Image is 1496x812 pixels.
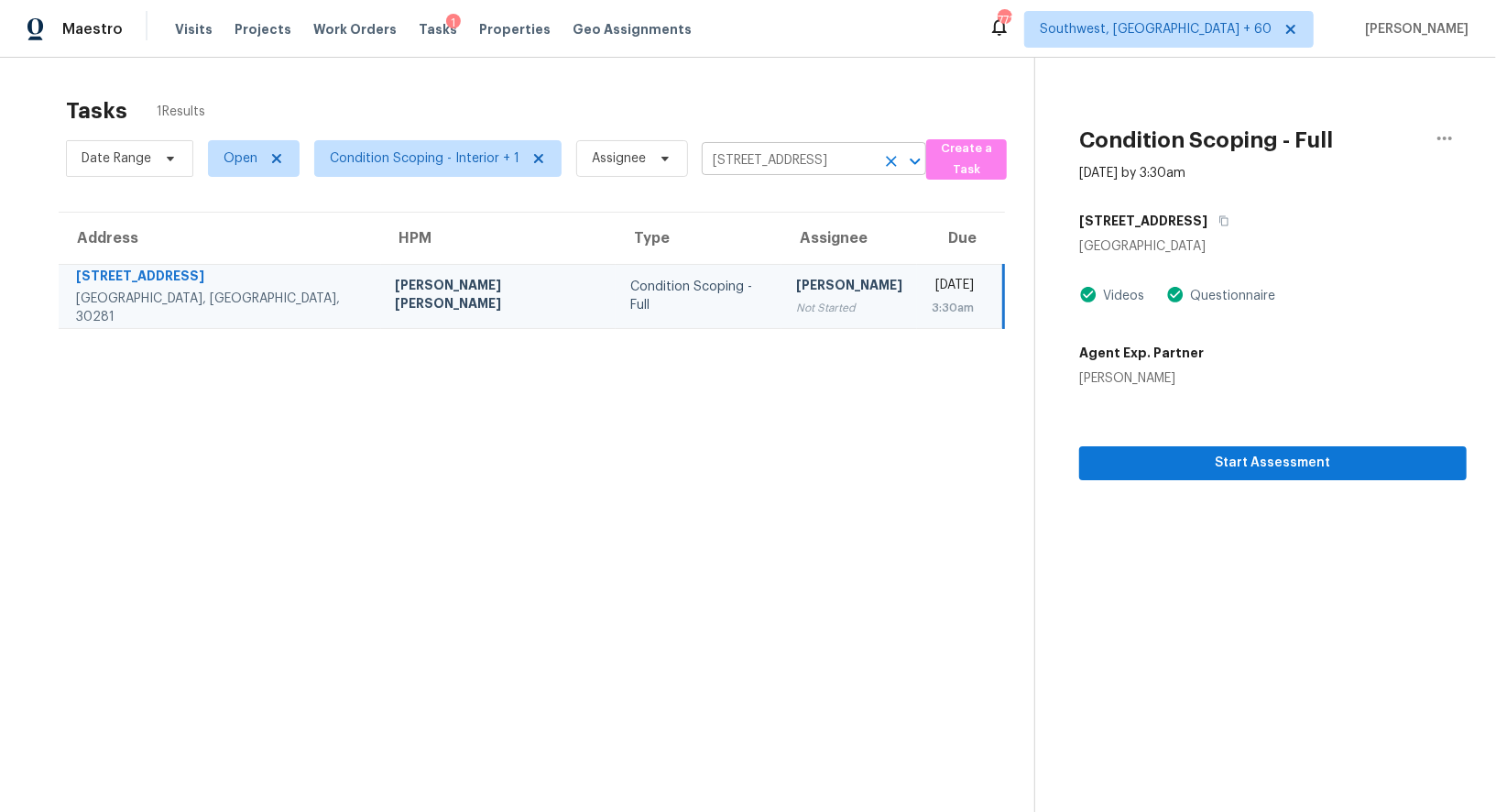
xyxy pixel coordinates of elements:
input: Search by address [702,147,875,175]
span: Projects [235,20,291,38]
div: [GEOGRAPHIC_DATA] [1079,237,1467,256]
span: Start Assessment [1094,452,1452,475]
div: [PERSON_NAME] [1079,369,1204,388]
div: 1 [446,14,461,32]
th: HPM [381,213,616,264]
div: [DATE] [932,276,974,299]
span: Tasks [419,23,457,36]
span: Properties [479,20,551,38]
span: Condition Scoping - Interior + 1 [330,149,519,168]
h5: [STREET_ADDRESS] [1079,212,1207,230]
span: 1 Results [157,103,205,121]
h2: Tasks [66,102,127,120]
img: Artifact Present Icon [1166,285,1185,304]
h5: Agent Exp. Partner [1079,344,1204,362]
div: [DATE] by 3:30am [1079,164,1185,182]
button: Copy Address [1207,204,1232,237]
div: Videos [1097,287,1144,305]
span: Work Orders [313,20,397,38]
div: Questionnaire [1185,287,1275,305]
span: [PERSON_NAME] [1358,20,1469,38]
h2: Condition Scoping - Full [1079,131,1333,149]
span: Geo Assignments [573,20,692,38]
span: Maestro [62,20,123,38]
button: Open [902,148,928,174]
span: Southwest, [GEOGRAPHIC_DATA] + 60 [1040,20,1272,38]
th: Address [59,213,381,264]
div: Condition Scoping - Full [630,278,768,314]
button: Clear [879,148,904,174]
button: Create a Task [926,139,1007,180]
div: [STREET_ADDRESS] [76,267,366,290]
span: Open [224,149,257,168]
span: Date Range [82,149,151,168]
span: Visits [175,20,213,38]
div: [PERSON_NAME] [PERSON_NAME] [396,276,601,317]
div: [PERSON_NAME] [796,276,902,299]
img: Artifact Present Icon [1079,285,1097,304]
span: Assignee [592,149,646,168]
div: [GEOGRAPHIC_DATA], [GEOGRAPHIC_DATA], 30281 [76,290,366,326]
div: Not Started [796,299,902,317]
div: 771 [998,11,1010,29]
button: Start Assessment [1079,446,1467,480]
th: Due [917,213,1004,264]
div: 3:30am [932,299,974,317]
th: Type [616,213,782,264]
span: Create a Task [935,138,998,181]
th: Assignee [781,213,917,264]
